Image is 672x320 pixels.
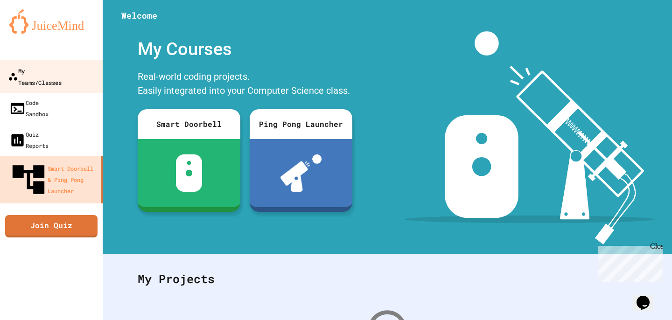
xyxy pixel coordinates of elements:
div: Smart Doorbell & Ping Pong Launcher [9,160,97,199]
div: My Projects [128,261,646,297]
div: Ping Pong Launcher [250,109,352,139]
img: logo-orange.svg [9,9,93,34]
img: sdb-white.svg [176,154,203,192]
div: Chat with us now!Close [4,4,64,59]
div: Code Sandbox [9,97,49,119]
div: Smart Doorbell [138,109,240,139]
div: Quiz Reports [9,129,49,151]
img: ppl-with-ball.png [280,154,322,192]
div: My Teams/Classes [8,65,62,88]
iframe: chat widget [633,283,663,311]
div: Real-world coding projects. Easily integrated into your Computer Science class. [133,67,357,102]
a: Join Quiz [5,215,98,237]
img: banner-image-my-projects.png [405,31,655,244]
div: My Courses [133,31,357,67]
iframe: chat widget [595,242,663,282]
